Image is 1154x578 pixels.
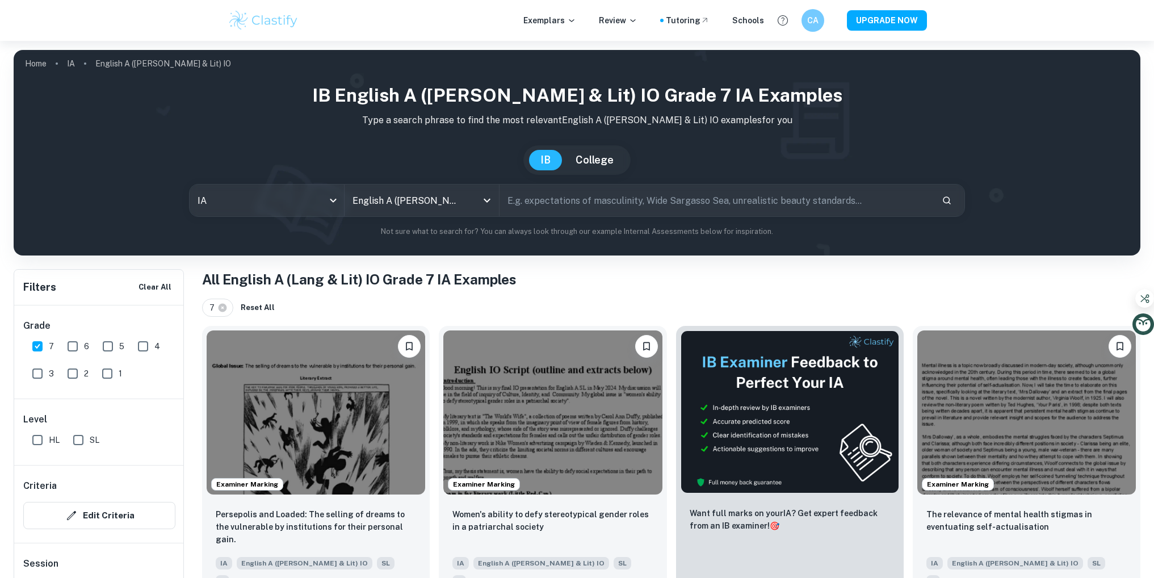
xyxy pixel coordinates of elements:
span: 6 [84,340,89,353]
p: Exemplars [523,14,576,27]
a: Tutoring [666,14,710,27]
img: Thumbnail [681,330,899,493]
span: 2 [84,367,89,380]
input: E.g. expectations of masculinity, Wide Sargasso Sea, unrealistic beauty standards... [500,185,933,216]
img: English A (Lang & Lit) IO IA example thumbnail: Persepolis and Loaded: The selling of dr [207,330,425,495]
h6: Criteria [23,479,57,493]
button: Reset All [238,299,278,316]
p: Not sure what to search for? You can always look through our example Internal Assessments below f... [23,226,1131,237]
button: CA [801,9,824,32]
button: Open [479,192,495,208]
span: Examiner Marking [448,479,519,489]
div: 7 [202,299,233,317]
h1: All English A (Lang & Lit) IO Grade 7 IA Examples [202,269,1140,290]
p: Women's ability to defy stereotypical gender roles in a patriarchal society [452,508,653,533]
h6: CA [806,14,819,27]
button: Bookmark [1109,335,1131,358]
div: IA [190,185,344,216]
img: profile cover [14,50,1140,256]
p: The relevance of mental health stigmas in eventuating self-actualisation [926,508,1127,533]
span: Examiner Marking [212,479,283,489]
span: SL [1088,557,1105,569]
h6: Grade [23,319,175,333]
span: 5 [119,340,124,353]
span: English A ([PERSON_NAME] & Lit) IO [237,557,372,569]
button: UPGRADE NOW [847,10,927,31]
button: Clear All [136,279,174,296]
p: English A ([PERSON_NAME] & Lit) IO [95,57,231,70]
a: IA [67,56,75,72]
span: 7 [209,301,220,314]
img: English A (Lang & Lit) IO IA example thumbnail: The relevance of mental health stigmas i [917,330,1136,495]
span: IA [926,557,943,569]
button: College [564,150,625,170]
p: Persepolis and Loaded: The selling of dreams to the vulnerable by institutions for their personal... [216,508,416,546]
span: 4 [154,340,160,353]
span: SL [614,557,631,569]
span: IA [216,557,232,569]
span: 1 [119,367,122,380]
span: 🎯 [770,521,779,530]
span: 7 [49,340,54,353]
button: IB [529,150,562,170]
img: English A (Lang & Lit) IO IA example thumbnail: Women's ability to defy stereotypical ge [443,330,662,495]
span: IA [452,557,469,569]
span: Examiner Marking [922,479,993,489]
button: Bookmark [398,335,421,358]
a: Schools [732,14,764,27]
a: Home [25,56,47,72]
img: Clastify logo [228,9,300,32]
span: SL [377,557,395,569]
button: Bookmark [635,335,658,358]
span: 3 [49,367,54,380]
h6: Level [23,413,175,426]
span: English A ([PERSON_NAME] & Lit) IO [947,557,1083,569]
button: Help and Feedback [773,11,792,30]
p: Want full marks on your IA ? Get expert feedback from an IB examiner! [690,507,890,532]
span: SL [90,434,99,446]
p: Review [599,14,637,27]
span: English A ([PERSON_NAME] & Lit) IO [473,557,609,569]
button: Edit Criteria [23,502,175,529]
button: Search [937,191,956,210]
h6: Filters [23,279,56,295]
h1: IB English A ([PERSON_NAME] & Lit) IO Grade 7 IA examples [23,82,1131,109]
p: Type a search phrase to find the most relevant English A ([PERSON_NAME] & Lit) IO examples for you [23,114,1131,127]
span: HL [49,434,60,446]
